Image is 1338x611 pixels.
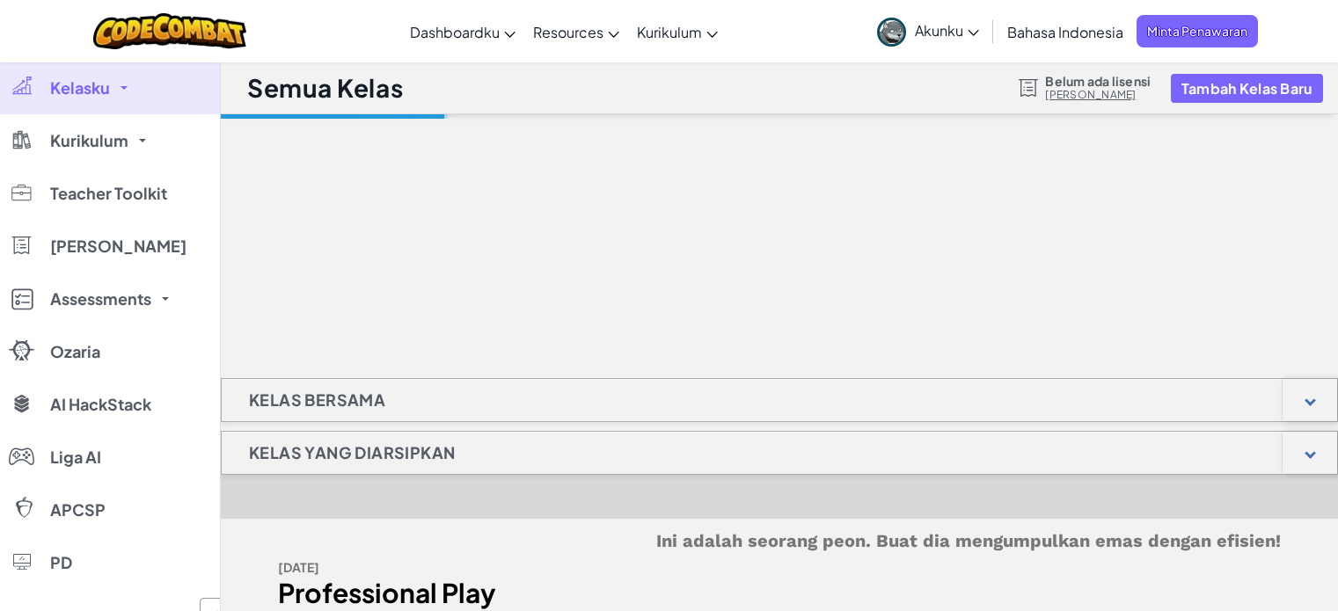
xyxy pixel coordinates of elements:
[1045,74,1151,88] span: Belum ada lisensi
[401,8,524,55] a: Dashboardku
[637,23,702,41] span: Kurikulum
[1137,15,1258,47] a: Minta Penawaran
[410,23,500,41] span: Dashboardku
[50,449,101,465] span: Liga AI
[1171,74,1323,103] button: Tambah Kelas Baru
[50,185,167,201] span: Teacher Toolkit
[50,133,128,149] span: Kurikulum
[1007,23,1123,41] span: Bahasa Indonesia
[278,580,766,606] div: Professional Play
[278,527,1281,555] h5: Ini adalah seorang peon. Buat dia mengumpulkan emas dengan efisien!
[915,21,979,40] span: Akunku
[50,80,110,96] span: Kelasku
[50,291,151,307] span: Assessments
[93,13,247,49] img: CodeCombat logo
[222,378,413,422] h1: Kelas Bersama
[877,18,906,47] img: avatar
[50,396,151,412] span: AI HackStack
[533,23,603,41] span: Resources
[222,431,482,475] h1: Kelas yang Diarsipkan
[998,8,1132,55] a: Bahasa Indonesia
[1045,88,1151,102] a: [PERSON_NAME]
[50,238,186,254] span: [PERSON_NAME]
[278,555,766,580] div: [DATE]
[247,71,403,105] h1: Semua Kelas
[524,8,628,55] a: Resources
[868,4,988,59] a: Akunku
[628,8,727,55] a: Kurikulum
[50,344,100,360] span: Ozaria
